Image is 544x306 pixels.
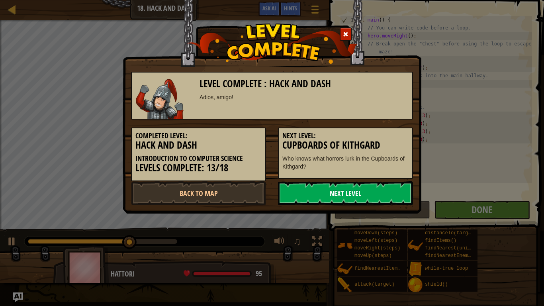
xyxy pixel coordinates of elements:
h5: Completed Level: [135,132,262,140]
a: Back to Map [131,181,266,205]
h5: Next Level: [282,132,409,140]
h3: Hack and Dash [135,140,262,151]
img: level_complete.png [187,24,358,64]
h3: Levels Complete: 13/18 [135,163,262,173]
img: samurai.png [136,79,184,119]
h3: Level Complete : Hack and Dash [200,78,409,89]
h5: Introduction to Computer Science [135,155,262,163]
p: Who knows what horrors lurk in the Cupboards of Kithgard? [282,155,409,171]
a: Next Level [278,181,413,205]
h3: Cupboards of Kithgard [282,140,409,151]
div: Adios, amigo! [200,93,409,101]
